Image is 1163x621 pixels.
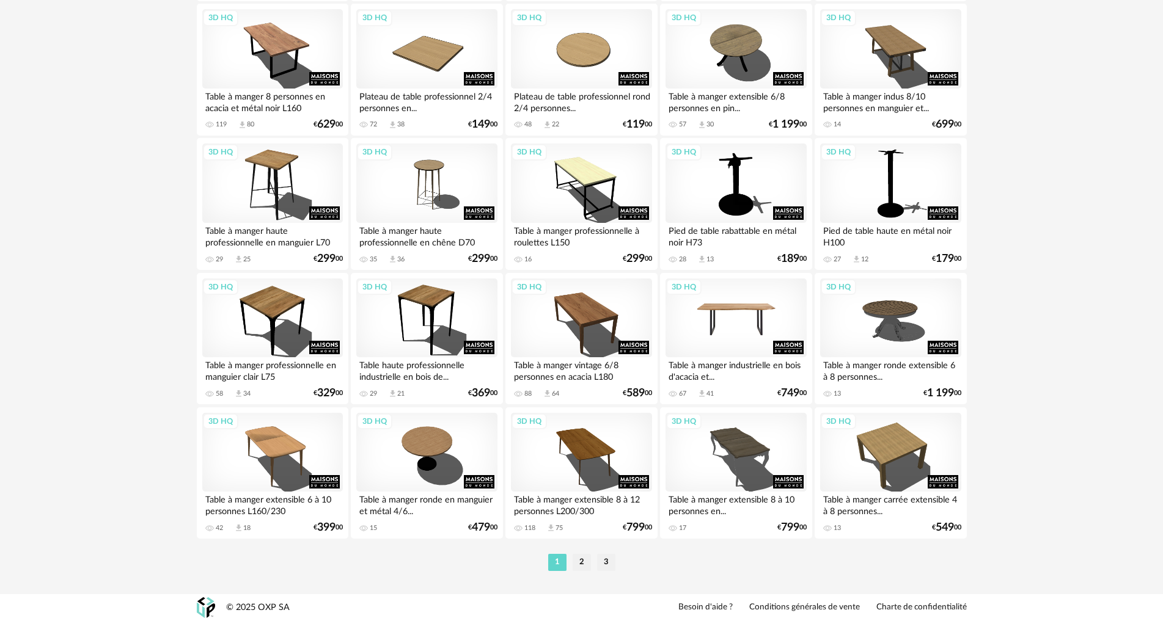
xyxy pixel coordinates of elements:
div: 30 [706,120,714,129]
div: 3D HQ [666,144,702,160]
div: Table à manger indus 8/10 personnes en manguier et... [820,89,961,113]
span: 799 [781,523,799,532]
li: 1 [548,554,567,571]
span: Download icon [697,120,706,129]
span: Download icon [238,120,247,129]
div: 28 [679,255,686,264]
span: 1 199 [927,389,954,398]
a: 3D HQ Table à manger haute professionnelle en manguier L70 29 Download icon 25 €29900 [197,138,348,270]
a: 3D HQ Table à manger haute professionnelle en chêne D70 35 Download icon 36 €29900 [351,138,502,270]
a: 3D HQ Plateau de table professionnel rond 2/4 personnes... 48 Download icon 22 €11900 [505,4,657,136]
span: Download icon [234,523,243,532]
div: 3D HQ [821,144,856,160]
a: 3D HQ Table haute professionnelle industrielle en bois de... 29 Download icon 21 €36900 [351,273,502,405]
div: 57 [679,120,686,129]
div: 12 [861,255,868,264]
div: € 00 [468,120,497,129]
div: € 00 [314,389,343,398]
span: 149 [472,120,490,129]
div: 17 [679,524,686,532]
div: Plateau de table professionnel 2/4 personnes en... [356,89,497,113]
span: 1 199 [772,120,799,129]
div: 42 [216,524,223,532]
div: 29 [370,390,377,398]
div: 3D HQ [357,279,392,295]
div: 3D HQ [203,413,238,429]
span: 299 [472,255,490,263]
div: 3D HQ [512,144,547,160]
span: 299 [317,255,336,263]
a: 3D HQ Table à manger extensible 8 à 10 personnes en... 17 €79900 [660,407,812,539]
a: 3D HQ Table à manger vintage 6/8 personnes en acacia L180 88 Download icon 64 €58900 [505,273,657,405]
div: € 00 [932,523,961,532]
div: Table à manger haute professionnelle en chêne D70 [356,223,497,247]
div: 13 [834,390,841,398]
div: 35 [370,255,377,264]
span: 799 [626,523,645,532]
div: 118 [524,524,535,532]
span: Download icon [388,120,397,129]
span: 299 [626,255,645,263]
div: 13 [834,524,841,532]
div: € 00 [623,120,652,129]
a: 3D HQ Pied de table haute en métal noir H100 27 Download icon 12 €17900 [815,138,966,270]
div: € 00 [314,120,343,129]
div: Table à manger extensible 8 à 12 personnes L200/300 [511,492,651,516]
span: Download icon [697,255,706,264]
div: 67 [679,390,686,398]
div: Pied de table haute en métal noir H100 [820,223,961,247]
a: 3D HQ Plateau de table professionnel 2/4 personnes en... 72 Download icon 38 €14900 [351,4,502,136]
span: 189 [781,255,799,263]
span: Download icon [546,523,556,532]
div: Table à manger ronde extensible 6 à 8 personnes... [820,357,961,382]
a: 3D HQ Table à manger extensible 8 à 12 personnes L200/300 118 Download icon 75 €79900 [505,407,657,539]
div: 3D HQ [357,144,392,160]
span: Download icon [697,389,706,398]
a: 3D HQ Table à manger ronde extensible 6 à 8 personnes... 13 €1 19900 [815,273,966,405]
div: € 00 [314,523,343,532]
div: 38 [397,120,405,129]
span: 589 [626,389,645,398]
span: 399 [317,523,336,532]
div: 3D HQ [666,413,702,429]
div: Table à manger ronde en manguier et métal 4/6... [356,492,497,516]
div: 88 [524,390,532,398]
div: Table à manger extensible 8 à 10 personnes en... [666,492,806,516]
div: © 2025 OXP SA [226,602,290,614]
div: 119 [216,120,227,129]
div: 13 [706,255,714,264]
div: € 00 [468,255,497,263]
div: 25 [243,255,251,264]
div: 3D HQ [512,279,547,295]
div: 27 [834,255,841,264]
div: 41 [706,390,714,398]
div: 36 [397,255,405,264]
div: 3D HQ [512,413,547,429]
div: 80 [247,120,254,129]
a: 3D HQ Table à manger professionnelle à roulettes L150 16 €29900 [505,138,657,270]
div: 3D HQ [357,10,392,26]
a: Conditions générales de vente [749,602,860,613]
div: 21 [397,390,405,398]
div: 3D HQ [203,144,238,160]
span: Download icon [388,255,397,264]
a: 3D HQ Pied de table rabattable en métal noir H73 28 Download icon 13 €18900 [660,138,812,270]
span: 119 [626,120,645,129]
div: Table à manger professionnelle à roulettes L150 [511,223,651,247]
div: 29 [216,255,223,264]
div: € 00 [314,255,343,263]
div: 18 [243,524,251,532]
div: 3D HQ [821,279,856,295]
div: 48 [524,120,532,129]
span: 479 [472,523,490,532]
div: 3D HQ [821,413,856,429]
span: 179 [936,255,954,263]
div: Table à manger industrielle en bois d'acacia et... [666,357,806,382]
div: Table à manger extensible 6/8 personnes en pin... [666,89,806,113]
li: 3 [597,554,615,571]
div: € 00 [932,120,961,129]
div: Table à manger professionnelle en manguier clair L75 [202,357,343,382]
div: € 00 [623,389,652,398]
span: 749 [781,389,799,398]
a: 3D HQ Table à manger ronde en manguier et métal 4/6... 15 €47900 [351,407,502,539]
